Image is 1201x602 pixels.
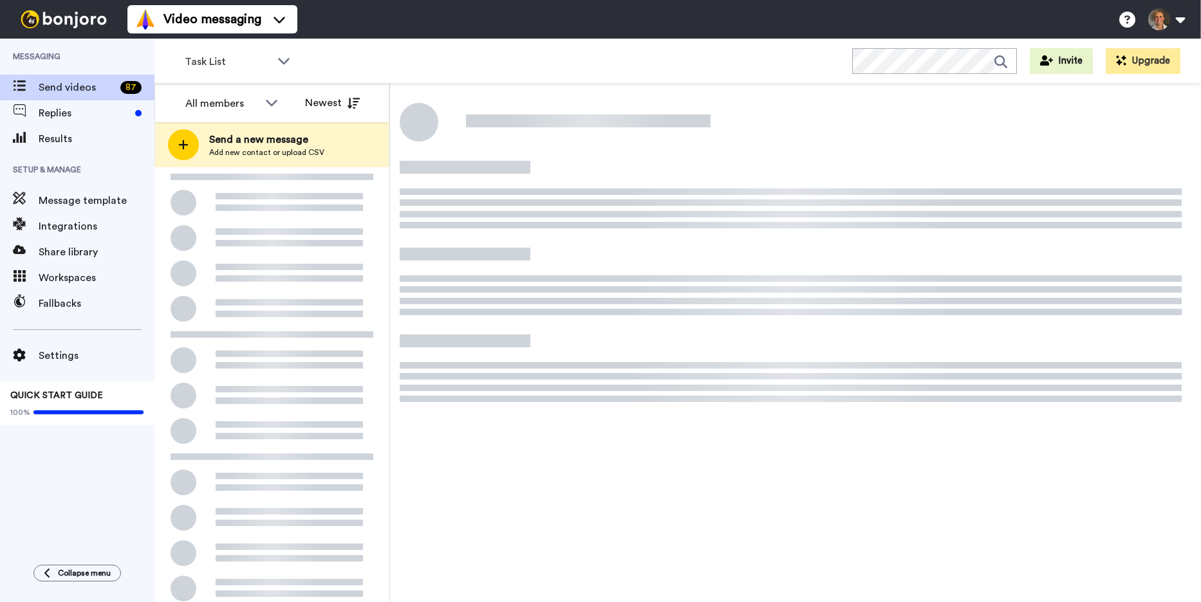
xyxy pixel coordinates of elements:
img: vm-color.svg [135,9,156,30]
button: Newest [295,90,369,116]
span: Settings [39,348,154,363]
span: Workspaces [39,270,154,286]
span: Task List [185,54,271,69]
span: Collapse menu [58,568,111,578]
div: 87 [120,81,142,94]
span: Integrations [39,219,154,234]
button: Collapse menu [33,565,121,581]
span: QUICK START GUIDE [10,391,103,400]
img: bj-logo-header-white.svg [15,10,112,28]
span: Fallbacks [39,296,154,311]
span: Add new contact or upload CSV [209,147,324,158]
span: 100% [10,407,30,417]
span: Video messaging [163,10,261,28]
span: Replies [39,105,130,121]
span: Results [39,131,154,147]
span: Message template [39,193,154,208]
span: Send videos [39,80,115,95]
div: All members [185,96,259,111]
button: Upgrade [1106,48,1180,74]
span: Share library [39,244,154,260]
span: Send a new message [209,132,324,147]
button: Invite [1030,48,1093,74]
